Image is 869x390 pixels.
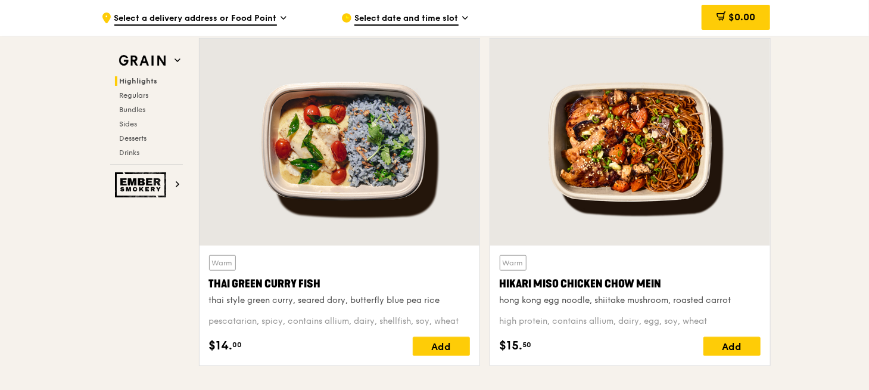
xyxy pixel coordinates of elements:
span: 50 [523,340,532,349]
span: Desserts [120,134,147,143]
div: thai style green curry, seared dory, butterfly blue pea rice [209,295,470,307]
div: Warm [500,255,527,271]
div: Warm [209,255,236,271]
span: Select a delivery address or Food Point [114,13,277,26]
div: Hikari Miso Chicken Chow Mein [500,276,761,292]
span: $0.00 [728,11,755,23]
div: pescatarian, spicy, contains allium, dairy, shellfish, soy, wheat [209,315,470,327]
img: Ember Smokery web logo [115,172,170,197]
div: hong kong egg noodle, shiitake mushroom, roasted carrot [500,295,761,307]
span: Drinks [120,148,140,157]
span: $14. [209,337,233,355]
span: Regulars [120,91,149,100]
span: Sides [120,120,138,128]
span: 00 [233,340,242,349]
span: Bundles [120,106,146,114]
img: Grain web logo [115,50,170,72]
div: high protein, contains allium, dairy, egg, soy, wheat [500,315,761,327]
span: Highlights [120,77,158,85]
span: $15. [500,337,523,355]
div: Add [703,337,761,356]
div: Thai Green Curry Fish [209,276,470,292]
span: Select date and time slot [354,13,459,26]
div: Add [413,337,470,356]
